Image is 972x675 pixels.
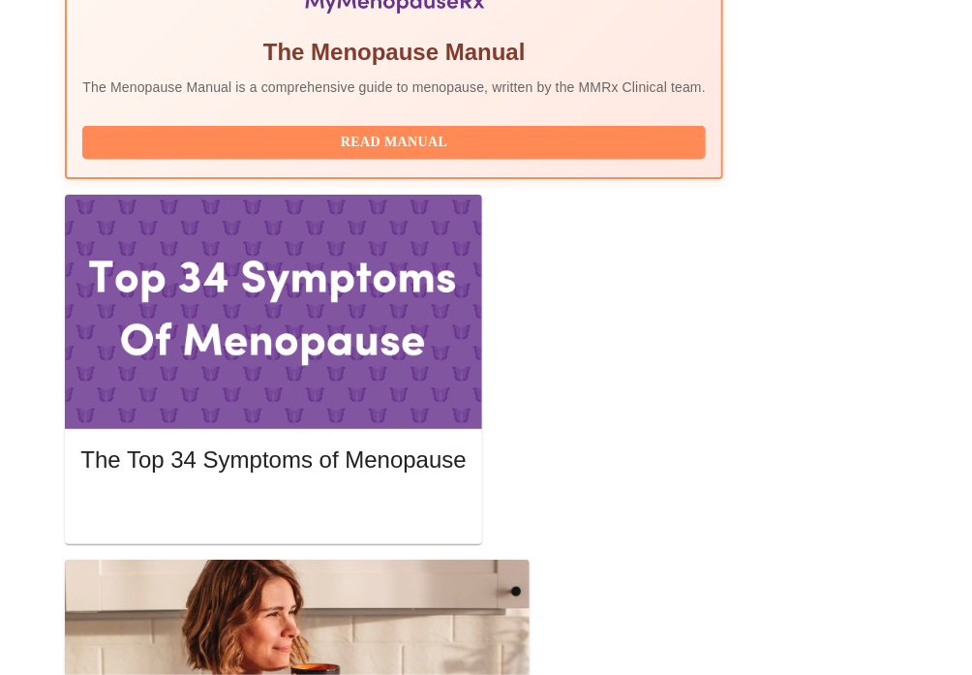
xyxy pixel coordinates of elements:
[82,37,706,68] h5: The Menopause Manual
[82,126,706,160] button: Read Manual
[80,493,466,527] button: Read More
[80,445,466,476] h5: The Top 34 Symptoms of Menopause
[82,77,706,97] p: The Menopause Manual is a comprehensive guide to menopause, written by the MMRx Clinical team.
[100,498,446,522] span: Read More
[102,131,686,155] span: Read Manual
[82,133,711,149] a: Read Manual
[80,500,471,516] a: Read More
